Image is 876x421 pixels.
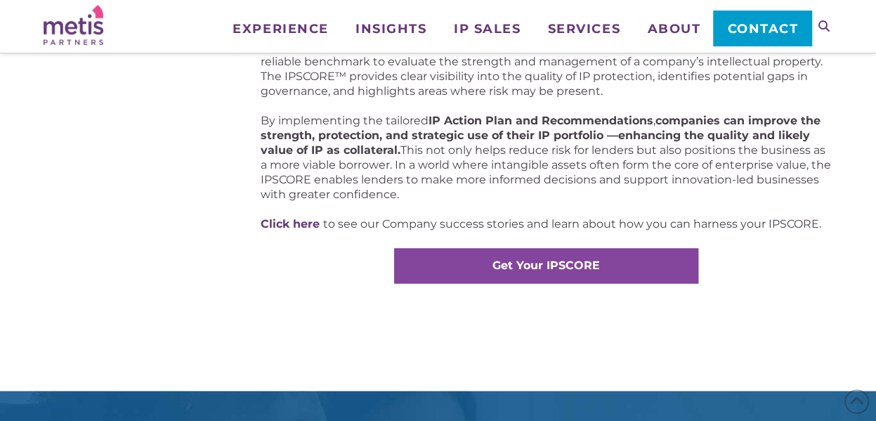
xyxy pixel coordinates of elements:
span: Services [548,22,620,35]
p: By implementing the tailored , This not only helps reduce risk for lenders but also positions the... [261,113,832,202]
span: Back to Top [844,389,869,414]
a: Get Your IPSCORE [394,248,698,283]
strong: companies can improve the strength, protection, and strategic use of their IP portfolio —enhancin... [261,114,821,157]
span: IP Sales [454,22,521,35]
p: to see our Company success stories and learn about how you can harness your IPSCORE. [261,216,832,231]
p: , relying on it as a reliable benchmark to evaluate the strength and management of a company’s in... [261,39,832,98]
span: About [647,22,700,35]
span: Contact [727,22,798,35]
a: Contact [713,11,811,46]
strong: IP Action Plan and Recommendations [429,114,653,127]
strong: Get Your IPSCORE [492,259,600,272]
span: Insights [355,22,426,35]
a: Click here [261,217,320,231]
img: Metis Partners [44,5,103,45]
span: Experience [233,22,328,35]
